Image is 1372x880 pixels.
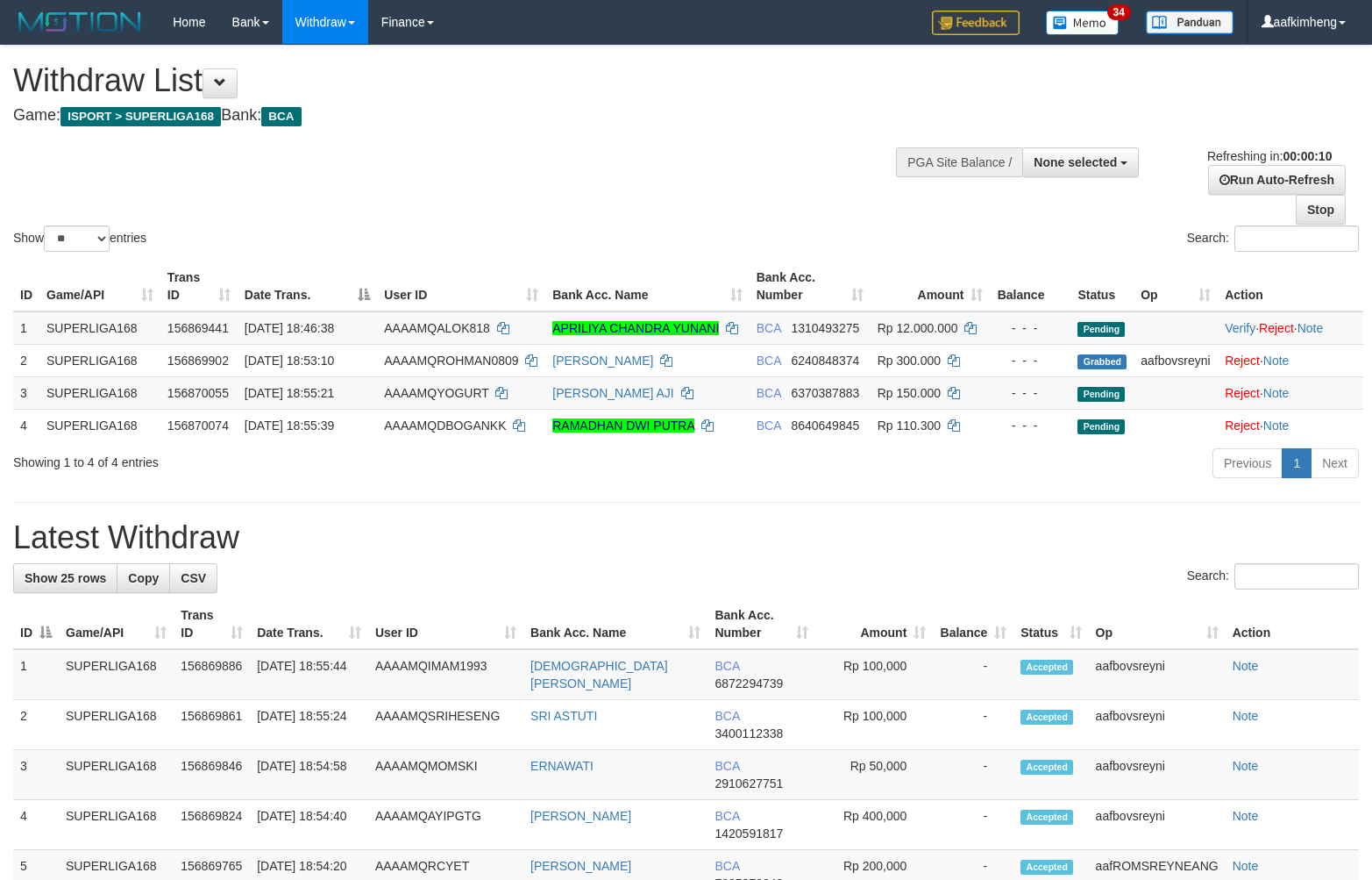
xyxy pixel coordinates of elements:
td: aafbovsreyni [1134,344,1218,376]
span: Refreshing in: [1207,149,1332,163]
td: Rp 50,000 [815,750,933,800]
td: [DATE] 18:54:40 [250,800,368,850]
label: Search: [1187,563,1359,590]
span: BCA [714,759,739,773]
span: Copy 1420591817 to clipboard [714,826,783,841]
th: Game/API: activate to sort column ascending [39,261,160,311]
th: Balance: activate to sort column ascending [933,599,1013,649]
td: aafbovsreyni [1089,750,1226,800]
a: Verify [1225,321,1255,335]
a: Note [1263,386,1290,400]
td: aafbovsreyni [1089,649,1226,700]
h4: Game: Bank: [13,107,897,125]
span: Show 25 rows [25,571,106,585]
th: User ID: activate to sort column ascending [377,261,545,311]
div: - - - [997,352,1063,369]
td: [DATE] 18:55:24 [250,700,368,750]
div: - - - [997,319,1063,337]
td: 4 [13,409,39,441]
td: SUPERLIGA168 [59,750,174,800]
a: 1 [1282,448,1312,478]
span: Copy 1310493275 to clipboard [791,321,859,335]
span: Copy 3400112338 to clipboard [714,726,783,740]
a: Note [1233,859,1259,873]
span: AAAAMQYOGURT [384,386,488,400]
a: CSV [169,563,217,593]
span: ISPORT > SUPERLIGA168 [60,107,221,126]
td: 1 [13,649,59,700]
a: Reject [1225,354,1260,368]
th: Op: activate to sort column ascending [1089,599,1226,649]
td: Rp 400,000 [815,800,933,850]
td: AAAAMQIMAM1993 [368,649,523,700]
a: Note [1233,709,1259,723]
td: · · [1218,311,1363,345]
th: Date Trans.: activate to sort column ascending [250,599,368,649]
a: Note [1233,659,1259,673]
span: BCA [714,659,739,673]
span: Copy 2910627751 to clipboard [714,776,783,791]
td: 156869861 [174,700,250,750]
th: Action [1218,261,1363,311]
td: · [1218,344,1363,376]
a: SRI ASTUTI [530,709,597,723]
span: 156869902 [167,354,229,368]
span: [DATE] 18:55:21 [245,386,334,400]
td: - [933,649,1013,700]
span: [DATE] 18:53:10 [245,354,334,368]
td: [DATE] 18:55:44 [250,649,368,700]
span: Rp 300.000 [878,354,941,368]
span: BCA [757,419,781,433]
span: BCA [714,859,739,873]
td: 3 [13,750,59,800]
th: Game/API: activate to sort column ascending [59,599,174,649]
a: Stop [1296,195,1346,225]
a: Note [1233,809,1259,823]
a: Note [1297,321,1324,335]
td: AAAAMQAYIPGTG [368,800,523,850]
span: Rp 12.000.000 [878,321,958,335]
span: Copy 8640649845 to clipboard [791,419,859,433]
span: BCA [714,809,739,823]
span: Pending [1077,419,1125,434]
a: [PERSON_NAME] [552,354,653,368]
td: SUPERLIGA168 [39,311,160,345]
th: Bank Acc. Name: activate to sort column ascending [545,261,749,311]
span: Copy [128,571,159,585]
div: Showing 1 to 4 of 4 entries [13,447,558,471]
span: Pending [1077,387,1125,402]
a: Run Auto-Refresh [1208,165,1346,195]
span: BCA [757,321,781,335]
a: Reject [1225,419,1260,433]
a: Copy [117,563,170,593]
td: Rp 100,000 [815,649,933,700]
div: - - - [997,417,1063,434]
a: Note [1233,759,1259,773]
span: Grabbed [1077,354,1127,369]
img: MOTION_logo.png [13,9,146,35]
td: SUPERLIGA168 [59,649,174,700]
span: Rp 150.000 [878,386,941,400]
a: [PERSON_NAME] [530,809,631,823]
span: None selected [1034,155,1117,169]
th: Bank Acc. Number: activate to sort column ascending [707,599,815,649]
a: RAMADHAN DWI PUTRA [552,419,694,433]
th: Date Trans.: activate to sort column descending [238,261,377,311]
label: Search: [1187,225,1359,252]
td: SUPERLIGA168 [59,800,174,850]
th: Amount: activate to sort column ascending [815,599,933,649]
td: SUPERLIGA168 [39,376,160,409]
span: Copy 6370387883 to clipboard [791,386,859,400]
span: AAAAMQDBOGANKK [384,419,506,433]
span: 34 [1107,4,1131,20]
span: Accepted [1020,710,1073,725]
td: AAAAMQMOMSKI [368,750,523,800]
span: Accepted [1020,810,1073,825]
th: Op: activate to sort column ascending [1134,261,1218,311]
td: SUPERLIGA168 [39,409,160,441]
a: Reject [1225,386,1260,400]
span: [DATE] 18:46:38 [245,321,334,335]
th: Bank Acc. Name: activate to sort column ascending [523,599,707,649]
a: Note [1263,354,1290,368]
span: Copy 6240848374 to clipboard [791,354,859,368]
